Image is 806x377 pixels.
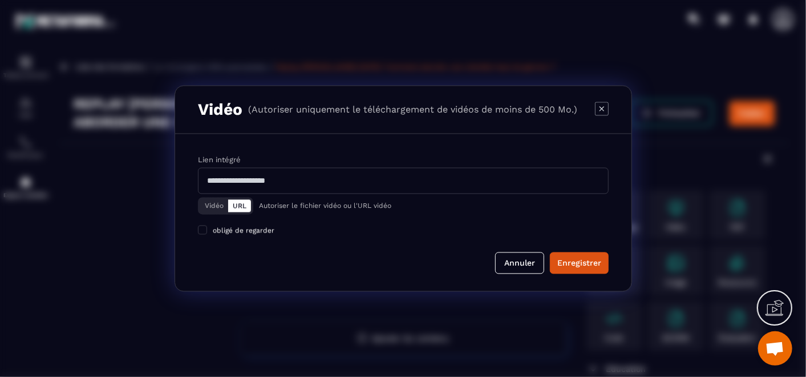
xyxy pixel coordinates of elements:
[550,252,609,274] button: Enregistrer
[259,202,391,210] p: Autoriser le fichier vidéo ou l'URL vidéo
[200,200,228,212] button: Vidéo
[228,200,251,212] button: URL
[198,101,242,119] h3: Vidéo
[557,258,601,269] div: Enregistrer
[213,227,274,235] span: obligé de regarder
[248,105,577,115] p: (Autoriser uniquement le téléchargement de vidéos de moins de 500 Mo.)
[758,331,792,366] div: Ouvrir le chat
[198,156,241,165] label: Lien intégré
[495,252,544,274] button: Annuler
